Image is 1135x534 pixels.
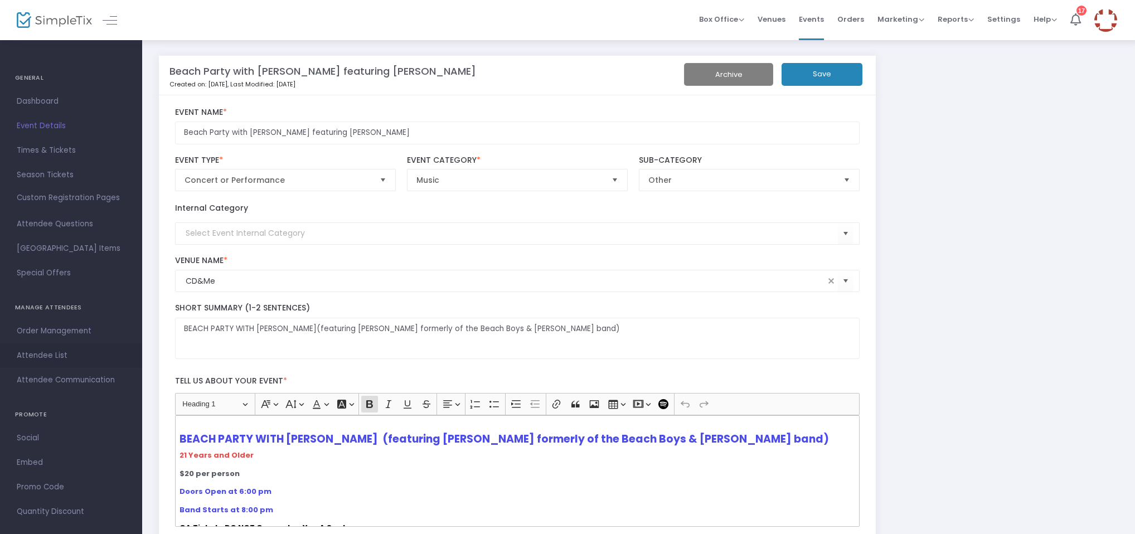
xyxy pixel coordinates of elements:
m-panel-title: Beach Party with [PERSON_NAME] featuring [PERSON_NAME] [169,64,476,79]
button: Archive [684,63,773,86]
span: Order Management [17,324,125,338]
input: Select Event Internal Category [186,227,838,239]
span: Events [799,5,824,33]
span: Embed [17,455,125,470]
span: [GEOGRAPHIC_DATA] Items [17,241,125,256]
button: Select [375,169,391,191]
span: Dashboard [17,94,125,109]
span: Event Details [17,119,125,133]
span: Venues [758,5,785,33]
button: Select [607,169,623,191]
h4: GENERAL [15,67,127,89]
span: Special Offers [17,266,125,280]
strong: $20 per person [180,468,240,479]
strong: GA Tickets DO NOT Guarantee You A Seat [180,522,346,533]
span: Season Tickets [17,168,125,182]
div: Rich Text Editor, main [175,415,860,527]
p: Created on: [DATE] [169,80,633,89]
button: Select [839,169,855,191]
span: Settings [987,5,1020,33]
h4: PROMOTE [15,404,127,426]
span: Orders [837,5,864,33]
span: Other [648,174,835,186]
label: Sub-Category [639,156,860,166]
button: Select [838,222,853,245]
span: Concert or Performance [185,174,371,186]
input: Select Venue [186,275,825,287]
span: Reports [938,14,974,25]
label: Internal Category [175,202,248,214]
button: Select [838,270,853,293]
span: Quantity Discount [17,504,125,519]
div: 17 [1076,6,1087,16]
div: Editor toolbar [175,393,860,415]
span: Box Office [699,14,744,25]
span: Help [1034,14,1057,25]
span: Attendee Questions [17,217,125,231]
input: Enter Event Name [175,122,860,144]
span: Attendee List [17,348,125,363]
label: Event Type [175,156,396,166]
span: Social [17,431,125,445]
label: Venue Name [175,256,860,266]
strong: BEACH PARTY WITH [PERSON_NAME] (featuring [PERSON_NAME] formerly of the Beach Boys & [PERSON_NAME... [180,431,829,446]
span: Times & Tickets [17,143,125,158]
label: Tell us about your event [169,370,865,393]
label: Event Name [175,108,860,118]
span: clear [824,274,838,288]
strong: 21 Years and Older [180,450,254,460]
h4: MANAGE ATTENDEES [15,297,127,319]
span: Custom Registration Pages [17,192,120,203]
span: , Last Modified: [DATE] [227,80,295,89]
button: Save [782,63,862,86]
span: Marketing [877,14,924,25]
span: Music [416,174,603,186]
span: Attendee Communication [17,373,125,387]
label: Event Category [407,156,628,166]
strong: Doors Open at 6:00 pm [180,486,271,497]
span: Short Summary (1-2 Sentences) [175,302,310,313]
strong: Band Starts at 8:00 pm [180,504,273,515]
span: Heading 1 [182,397,240,411]
button: Heading 1 [177,396,253,413]
span: Promo Code [17,480,125,494]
